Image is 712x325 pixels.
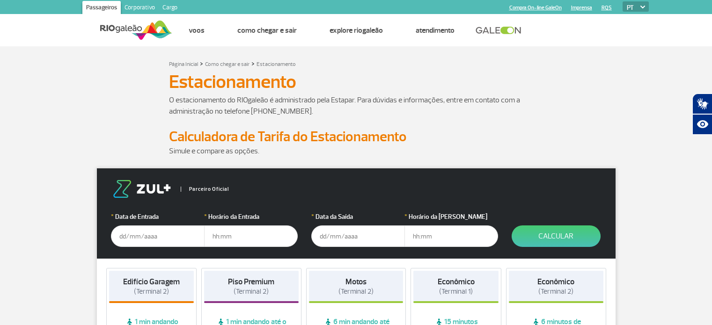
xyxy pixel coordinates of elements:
a: Compra On-line GaleOn [509,5,562,11]
a: Cargo [159,1,181,16]
input: dd/mm/aaaa [111,225,205,247]
a: Explore RIOgaleão [330,26,383,35]
a: Voos [189,26,205,35]
span: (Terminal 2) [538,287,573,296]
span: Parceiro Oficial [181,187,229,192]
input: hh:mm [204,225,298,247]
strong: Piso Premium [228,277,274,287]
button: Abrir tradutor de língua de sinais. [692,94,712,114]
button: Calcular [512,225,601,247]
a: Imprensa [571,5,592,11]
a: Atendimento [416,26,455,35]
label: Horário da Entrada [204,212,298,222]
a: Como chegar e sair [205,61,250,68]
strong: Econômico [438,277,475,287]
input: hh:mm [404,225,498,247]
a: Página Inicial [169,61,198,68]
a: > [200,58,203,69]
a: > [251,58,255,69]
label: Horário da [PERSON_NAME] [404,212,498,222]
a: Passageiros [82,1,121,16]
label: Data da Saída [311,212,405,222]
h1: Estacionamento [169,74,543,90]
input: dd/mm/aaaa [311,225,405,247]
a: RQS [602,5,612,11]
a: Como chegar e sair [237,26,297,35]
div: Plugin de acessibilidade da Hand Talk. [692,94,712,135]
a: Estacionamento [257,61,296,68]
p: Simule e compare as opções. [169,145,543,157]
h2: Calculadora de Tarifa do Estacionamento [169,128,543,145]
span: (Terminal 2) [234,287,269,296]
strong: Econômico [537,277,574,287]
p: O estacionamento do RIOgaleão é administrado pela Estapar. Para dúvidas e informações, entre em c... [169,94,543,117]
strong: Motos [345,277,367,287]
a: Corporativo [121,1,159,16]
button: Abrir recursos assistivos. [692,114,712,135]
span: (Terminal 2) [134,287,169,296]
label: Data de Entrada [111,212,205,222]
span: (Terminal 1) [439,287,473,296]
strong: Edifício Garagem [123,277,180,287]
img: logo-zul.png [111,180,173,198]
span: (Terminal 2) [338,287,374,296]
